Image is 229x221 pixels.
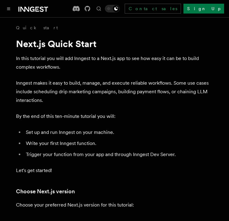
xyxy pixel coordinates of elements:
button: Toggle navigation [5,5,12,12]
li: Trigger your function from your app and through Inngest Dev Server. [24,150,213,159]
a: Choose Next.js version [16,187,75,196]
li: Set up and run Inngest on your machine. [24,128,213,137]
a: Quick start [16,25,58,31]
a: Sign Up [183,4,224,14]
p: Inngest makes it easy to build, manage, and execute reliable workflows. Some use cases include sc... [16,79,213,105]
p: Choose your preferred Next.js version for this tutorial: [16,201,213,209]
p: By the end of this ten-minute tutorial you will: [16,112,213,121]
h1: Next.js Quick Start [16,38,213,49]
li: Write your first Inngest function. [24,139,213,148]
p: In this tutorial you will add Inngest to a Next.js app to see how easy it can be to build complex... [16,54,213,71]
a: Contact sales [125,4,181,14]
button: Find something... [95,5,102,12]
button: Toggle dark mode [105,5,120,12]
p: Let's get started! [16,166,213,175]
